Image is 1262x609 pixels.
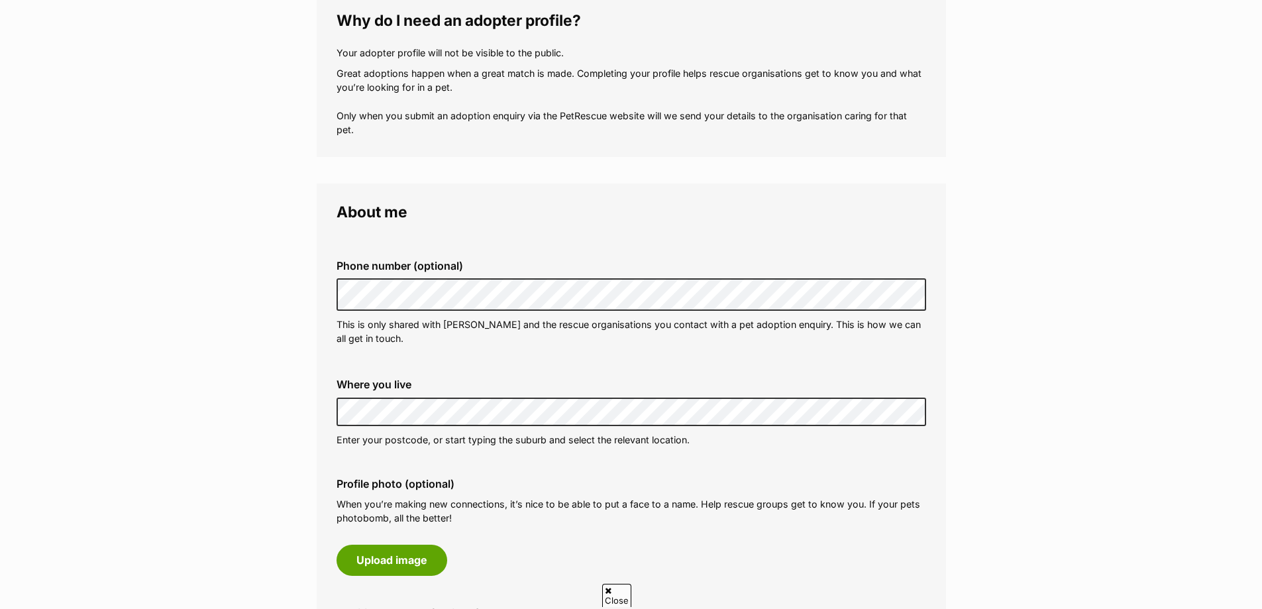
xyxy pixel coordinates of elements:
p: This is only shared with [PERSON_NAME] and the rescue organisations you contact with a pet adopti... [337,317,926,346]
p: Great adoptions happen when a great match is made. Completing your profile helps rescue organisat... [337,66,926,137]
label: Profile photo (optional) [337,478,926,490]
button: Upload image [337,545,447,575]
p: Your adopter profile will not be visible to the public. [337,46,926,60]
legend: Why do I need an adopter profile? [337,12,926,29]
label: Where you live [337,378,926,390]
legend: About me [337,203,926,221]
label: Phone number (optional) [337,260,926,272]
p: When you’re making new connections, it’s nice to be able to put a face to a name. Help rescue gro... [337,497,926,526]
p: Enter your postcode, or start typing the suburb and select the relevant location. [337,433,926,447]
span: Close [602,584,631,607]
